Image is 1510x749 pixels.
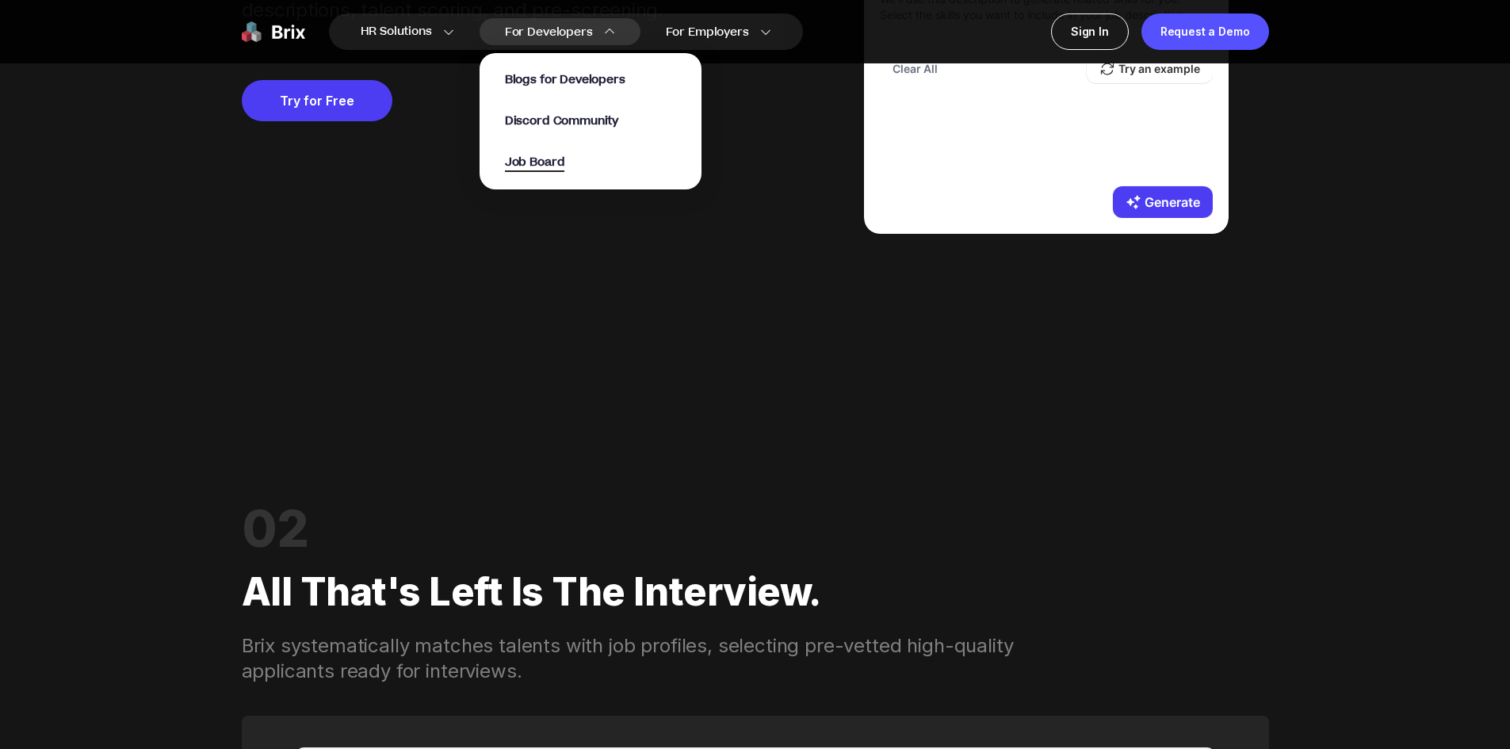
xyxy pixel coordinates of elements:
a: Request a Demo [1141,13,1269,50]
a: Try for Free [242,80,392,121]
button: Generate [1113,186,1213,218]
div: 02 [242,506,1269,551]
a: Sign In [1051,13,1129,50]
div: Brix systematically matches talents with job profiles, selecting pre-vetted high-quality applican... [242,633,1053,684]
span: Job Board [505,154,565,172]
span: For Employers [666,24,749,40]
a: Job Board [505,153,565,170]
a: Discord Community [505,112,618,129]
button: Clear All [880,55,950,83]
span: HR Solutions [361,19,432,44]
a: Blogs for Developers [505,71,625,88]
button: Try an example [1087,55,1213,83]
div: All that's left is the interview. [242,551,1269,633]
span: For Developers [505,24,593,40]
span: Discord Community [505,113,618,129]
